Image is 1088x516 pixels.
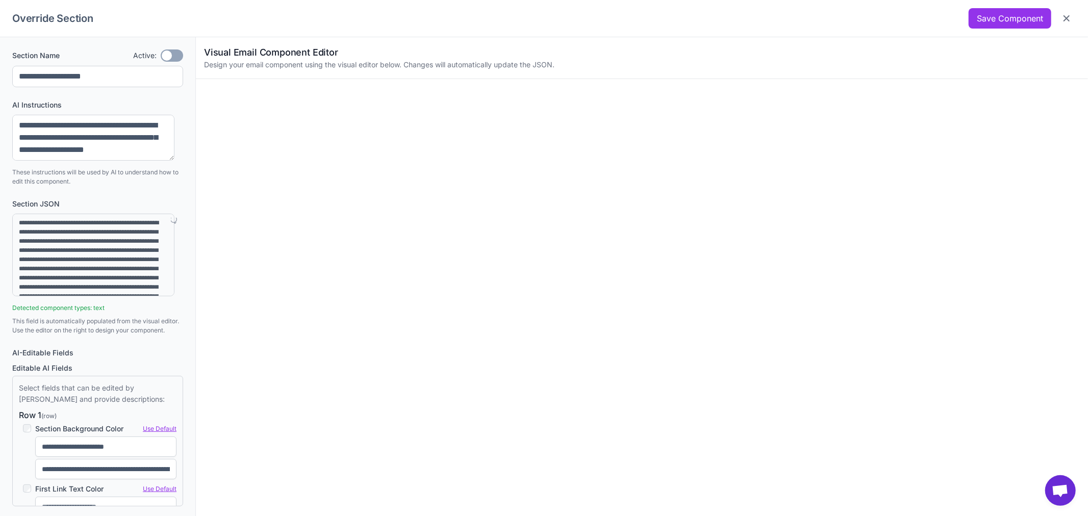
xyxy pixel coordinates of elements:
[12,347,183,358] label: AI-Editable Fields
[12,198,183,210] label: Section JSON
[204,59,1080,70] p: Design your email component using the visual editor below. Changes will automatically update the ...
[35,423,123,434] label: Section Background Color
[133,50,157,61] span: Active:
[12,303,183,313] div: Detected component types: text
[12,11,93,26] h1: Override Section
[12,50,60,61] label: Section Name
[19,409,176,421] div: Row 1
[35,483,104,495] label: First Link Text Color
[12,168,183,186] p: These instructions will be used by AI to understand how to edit this component.
[19,382,176,405] p: Select fields that can be edited by [PERSON_NAME] and provide descriptions:
[41,412,57,420] span: (row)
[12,317,183,335] p: This field is automatically populated from the visual editor. Use the editor on the right to desi...
[12,99,183,111] label: AI Instructions
[204,45,1080,59] h3: Visual Email Component Editor
[969,8,1051,29] button: Save Component
[1045,475,1076,506] div: Open chat
[12,363,183,374] label: Editable AI Fields
[1057,9,1076,28] button: Close
[143,424,176,433] button: Use Default
[143,484,176,494] button: Use Default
